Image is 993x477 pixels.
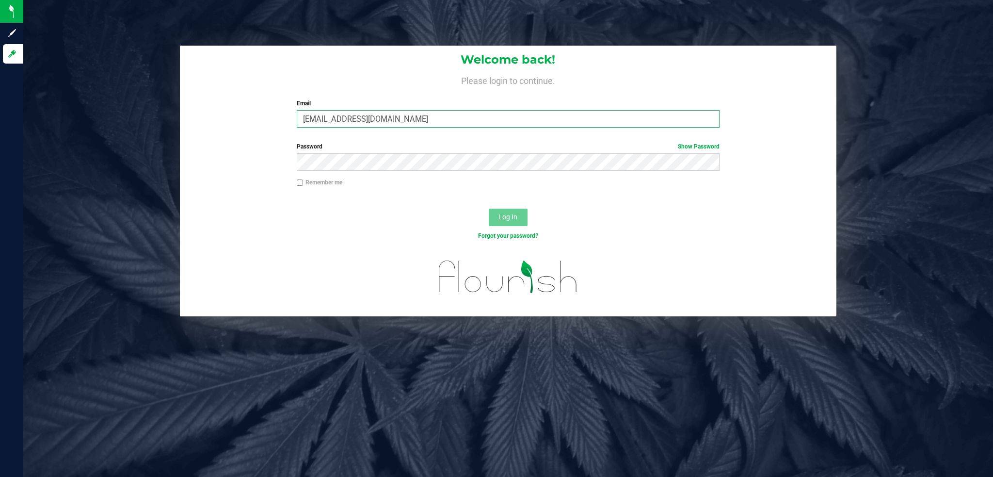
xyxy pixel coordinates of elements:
h1: Welcome back! [180,53,836,66]
h4: Please login to continue. [180,74,836,85]
label: Remember me [297,178,342,187]
inline-svg: Log in [7,49,17,59]
inline-svg: Sign up [7,28,17,38]
span: Password [297,143,322,150]
input: Remember me [297,180,304,186]
label: Email [297,99,720,108]
button: Log In [489,209,528,226]
a: Show Password [678,143,720,150]
a: Forgot your password? [478,232,538,239]
span: Log In [498,213,517,221]
img: flourish_logo.svg [426,250,590,303]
